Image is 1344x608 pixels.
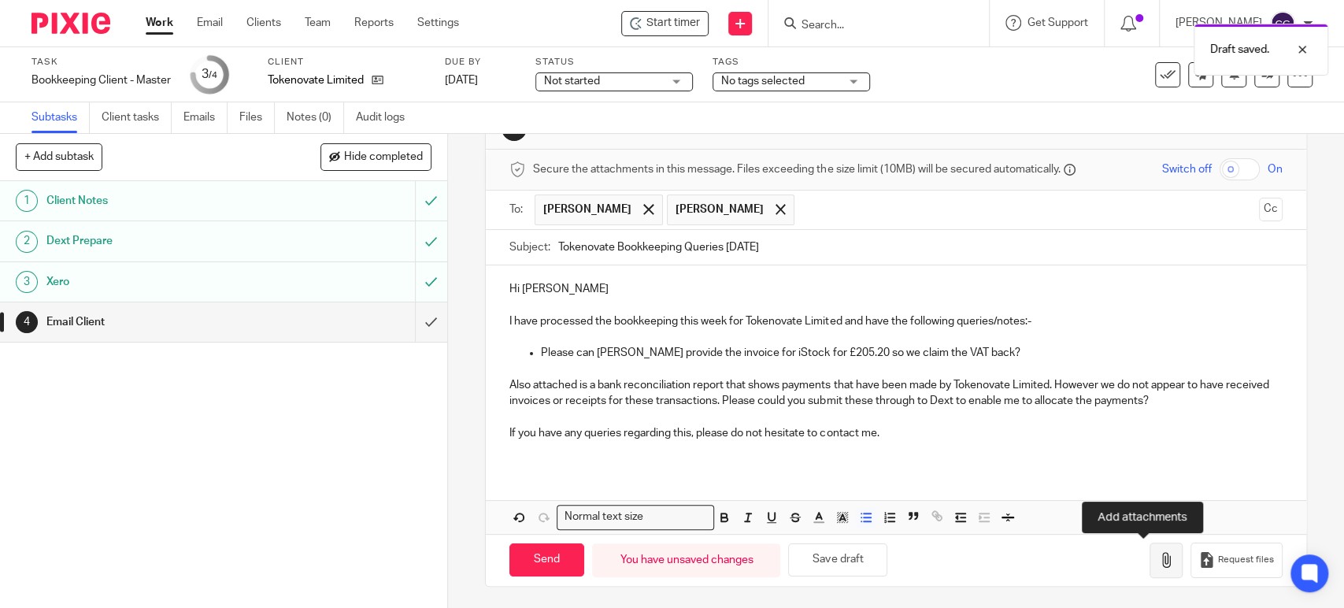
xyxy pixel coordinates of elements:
[268,56,425,69] label: Client
[1190,543,1282,578] button: Request files
[788,543,887,577] button: Save draft
[445,75,478,86] span: [DATE]
[356,102,417,133] a: Audit logs
[16,271,38,293] div: 3
[287,102,344,133] a: Notes (0)
[509,281,1282,297] p: Hi [PERSON_NAME]
[239,102,275,133] a: Files
[543,202,631,217] span: [PERSON_NAME]
[533,161,1060,177] span: Secure the attachments in this message. Files exceeding the size limit (10MB) will be secured aut...
[268,72,364,88] p: Tokenovate Limited
[209,71,217,80] small: /4
[1210,42,1269,57] p: Draft saved.
[16,190,38,212] div: 1
[1270,11,1295,36] img: svg%3E
[197,15,223,31] a: Email
[246,15,281,31] a: Clients
[721,76,805,87] span: No tags selected
[561,509,646,525] span: Normal text size
[1259,198,1283,221] button: Cc
[1268,161,1283,177] span: On
[621,11,709,36] div: Tokenovate Limited - Bookkeeping Client - Master
[202,65,217,83] div: 3
[344,151,423,164] span: Hide completed
[541,345,1282,361] p: Please can [PERSON_NAME] provide the invoice for iStock for £205.20 so we claim the VAT back?
[417,15,459,31] a: Settings
[592,543,780,577] div: You have unsaved changes
[354,15,394,31] a: Reports
[31,13,110,34] img: Pixie
[544,76,600,87] span: Not started
[46,229,282,253] h1: Dext Prepare
[535,56,693,69] label: Status
[183,102,228,133] a: Emails
[31,102,90,133] a: Subtasks
[676,202,764,217] span: [PERSON_NAME]
[509,377,1282,410] p: Also attached is a bank reconciliation report that shows payments that have been made by Tokenova...
[1218,554,1274,566] span: Request files
[509,239,550,255] label: Subject:
[16,311,38,333] div: 4
[557,505,714,529] div: Search for option
[305,15,331,31] a: Team
[102,102,172,133] a: Client tasks
[16,231,38,253] div: 2
[46,189,282,213] h1: Client Notes
[509,313,1282,329] p: I have processed the bookkeeping this week for Tokenovate Limited and have the following queries/...
[646,15,700,32] span: Start timer
[146,15,173,31] a: Work
[1162,161,1212,177] span: Switch off
[31,72,171,88] div: Bookkeeping Client - Master
[16,143,102,170] button: + Add subtask
[445,56,516,69] label: Due by
[46,310,282,334] h1: Email Client
[320,143,431,170] button: Hide completed
[31,56,171,69] label: Task
[509,543,584,577] input: Send
[509,202,527,217] label: To:
[648,509,705,525] input: Search for option
[46,270,282,294] h1: Xero
[509,425,1282,441] p: If you have any queries regarding this, please do not hesitate to contact me.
